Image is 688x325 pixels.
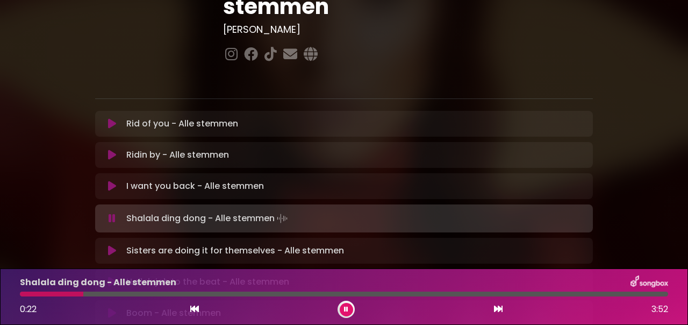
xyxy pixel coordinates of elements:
img: songbox-logo-white.png [630,275,668,289]
p: I want you back - Alle stemmen [126,180,264,193]
p: Sisters are doing it for themselves - Alle stemmen [126,244,344,257]
p: Shalala ding dong - Alle stemmen [20,276,176,289]
span: 0:22 [20,303,37,315]
p: Shalala ding dong - Alle stemmen [126,211,290,226]
img: waveform4.gif [275,211,290,226]
span: 3:52 [651,303,668,316]
p: Ridin by - Alle stemmen [126,149,229,161]
h3: [PERSON_NAME] [223,24,593,36]
p: Rid of you - Alle stemmen [126,117,238,130]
